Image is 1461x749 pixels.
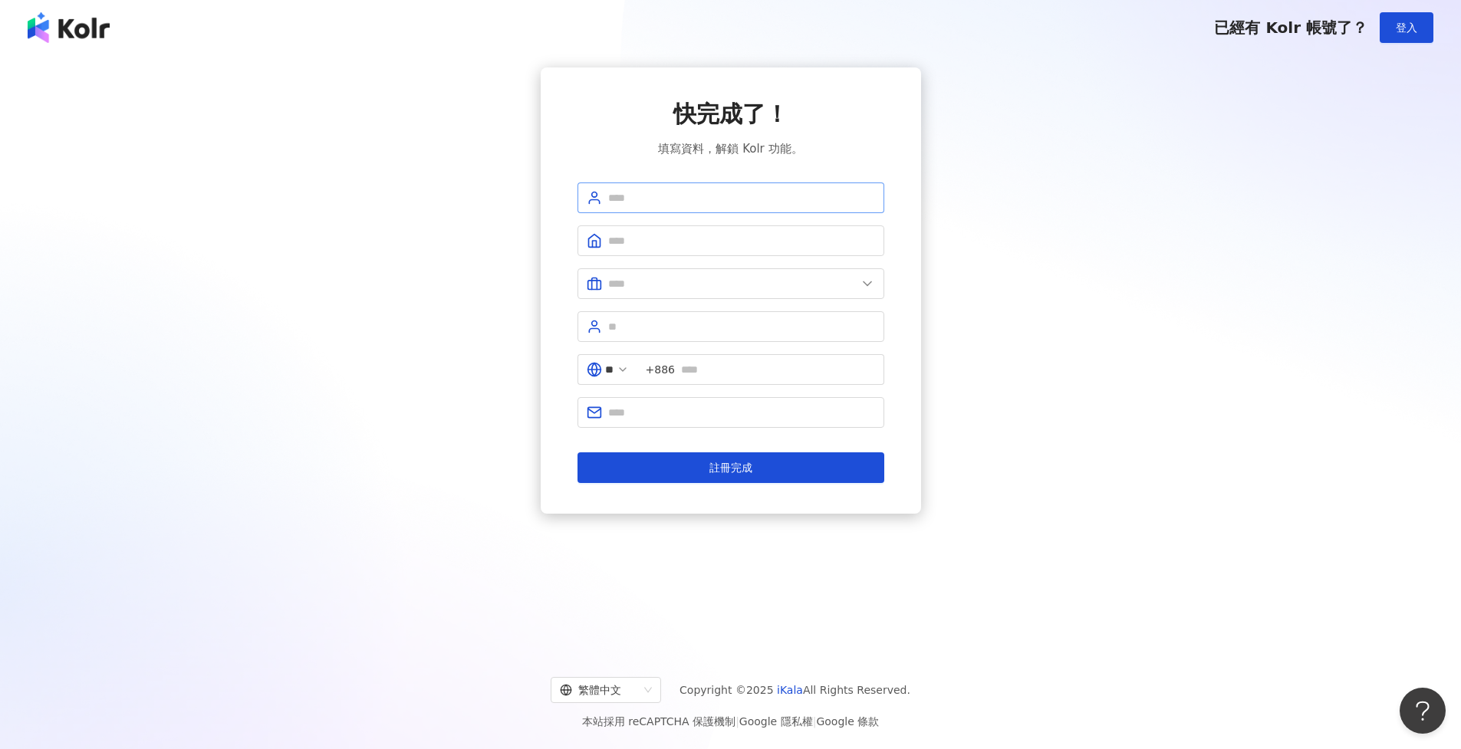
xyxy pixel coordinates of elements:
[679,681,910,699] span: Copyright © 2025 All Rights Reserved.
[816,715,879,728] a: Google 條款
[1396,21,1417,34] span: 登入
[777,684,803,696] a: iKala
[735,715,739,728] span: |
[1400,688,1446,734] iframe: Help Scout Beacon - Open
[739,715,813,728] a: Google 隱私權
[1380,12,1433,43] button: 登入
[560,678,638,702] div: 繁體中文
[582,712,879,731] span: 本站採用 reCAPTCHA 保護機制
[1214,18,1367,37] span: 已經有 Kolr 帳號了？
[813,715,817,728] span: |
[646,361,675,378] span: +886
[577,452,884,483] button: 註冊完成
[709,462,752,474] span: 註冊完成
[28,12,110,43] img: logo
[658,140,802,158] span: 填寫資料，解鎖 Kolr 功能。
[673,98,788,130] span: 快完成了！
